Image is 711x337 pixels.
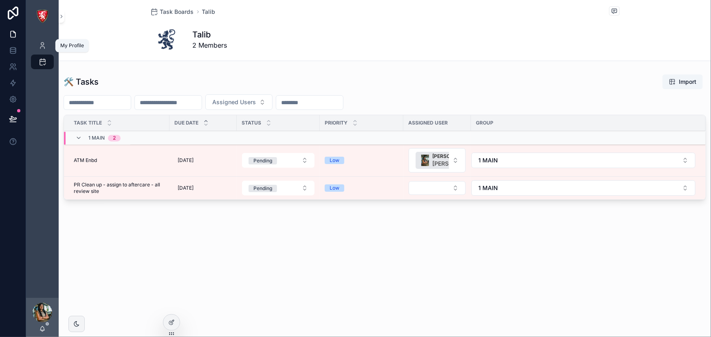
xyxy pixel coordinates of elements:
[60,42,84,49] div: My Profile
[193,40,227,50] span: 2 Members
[178,185,194,191] span: [DATE]
[432,153,563,160] span: [PERSON_NAME]
[242,181,315,195] button: Select Button
[476,120,493,126] span: Group
[679,78,696,86] span: Import
[64,76,99,88] h1: 🛠 Tasks
[26,33,59,80] div: scrollable content
[212,98,256,106] span: Assigned Users
[325,120,348,126] span: Priority
[409,181,466,195] button: Select Button
[36,10,49,23] img: App logo
[253,185,272,192] div: Pending
[113,135,116,142] div: 2
[325,157,398,164] a: Low
[242,153,315,168] button: Select Button
[174,154,232,167] a: [DATE]
[242,153,315,168] a: Select Button
[253,157,272,164] div: Pending
[330,184,339,192] div: Low
[74,182,165,195] a: PR Clean up - assign to aftercare - all review site
[193,29,227,40] h1: Talib
[325,184,398,192] a: Low
[408,181,466,195] a: Select Button
[663,74,703,89] button: Import
[178,157,194,164] span: [DATE]
[74,157,97,164] span: ATM Enbd
[471,180,696,196] a: Select Button
[409,148,466,173] button: Select Button
[330,157,339,164] div: Low
[205,94,273,110] button: Select Button
[408,148,466,173] a: Select Button
[408,120,448,126] span: Assigned User
[150,8,194,16] a: Task Boards
[416,152,575,169] button: Unselect 2
[174,182,232,195] a: [DATE]
[471,153,696,168] button: Select Button
[88,135,105,142] span: 1 MAIN
[74,157,165,164] a: ATM Enbd
[471,180,696,196] button: Select Button
[202,8,216,16] a: Talib
[160,8,194,16] span: Task Boards
[74,120,102,126] span: Task Title
[478,156,498,164] span: 1 MAIN
[242,180,315,196] a: Select Button
[242,120,261,126] span: Status
[471,152,696,168] a: Select Button
[478,184,498,192] span: 1 MAIN
[432,160,563,168] span: [PERSON_NAME][EMAIL_ADDRESS][DOMAIN_NAME]
[174,120,198,126] span: Due Date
